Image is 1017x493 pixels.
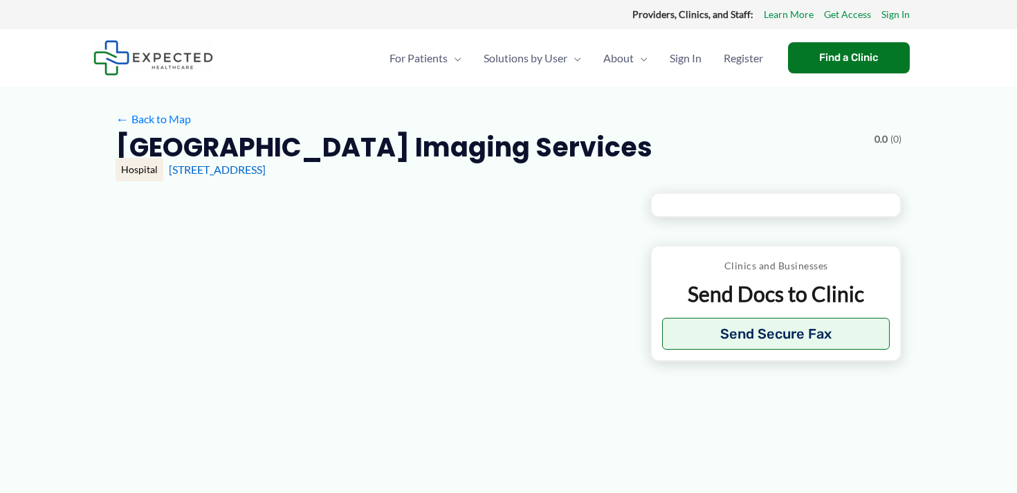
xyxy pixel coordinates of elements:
span: For Patients [390,34,448,82]
span: Sign In [670,34,702,82]
a: Sign In [659,34,713,82]
a: [STREET_ADDRESS] [169,163,266,176]
span: Menu Toggle [448,34,461,82]
a: Sign In [881,6,910,24]
span: (0) [890,130,901,148]
strong: Providers, Clinics, and Staff: [632,8,753,20]
a: AboutMenu Toggle [592,34,659,82]
a: Get Access [824,6,871,24]
span: ← [116,112,129,125]
span: About [603,34,634,82]
p: Send Docs to Clinic [662,280,890,307]
button: Send Secure Fax [662,318,890,350]
span: Register [724,34,763,82]
a: Register [713,34,774,82]
span: Menu Toggle [634,34,648,82]
span: Solutions by User [484,34,567,82]
nav: Primary Site Navigation [378,34,774,82]
a: Solutions by UserMenu Toggle [473,34,592,82]
span: 0.0 [874,130,888,148]
a: ←Back to Map [116,109,191,129]
p: Clinics and Businesses [662,257,890,275]
img: Expected Healthcare Logo - side, dark font, small [93,40,213,75]
h2: [GEOGRAPHIC_DATA] Imaging Services [116,130,652,164]
a: Find a Clinic [788,42,910,73]
div: Hospital [116,158,163,181]
a: For PatientsMenu Toggle [378,34,473,82]
span: Menu Toggle [567,34,581,82]
a: Learn More [764,6,814,24]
